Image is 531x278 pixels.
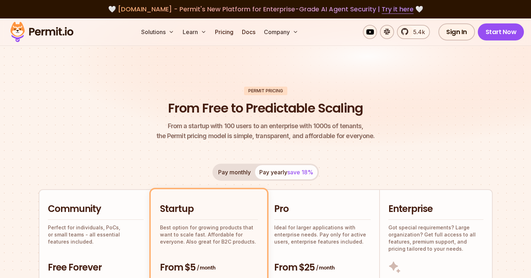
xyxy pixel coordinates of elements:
[388,224,483,252] p: Got special requirements? Large organization? Get full access to all features, premium support, a...
[48,261,144,274] h3: Free Forever
[197,264,215,271] span: / month
[239,25,258,39] a: Docs
[316,264,334,271] span: / month
[274,203,371,216] h2: Pro
[118,5,414,13] span: [DOMAIN_NAME] - Permit's New Platform for Enterprise-Grade AI Agent Security |
[261,25,301,39] button: Company
[160,261,258,274] h3: From $5
[168,99,363,117] h1: From Free to Predictable Scaling
[7,20,77,44] img: Permit logo
[138,25,177,39] button: Solutions
[156,121,375,141] p: the Permit pricing model is simple, transparent, and affordable for everyone.
[397,25,430,39] a: 5.4k
[409,28,425,36] span: 5.4k
[478,23,524,40] a: Start Now
[17,4,514,14] div: 🤍 🤍
[438,23,475,40] a: Sign In
[48,203,144,216] h2: Community
[214,165,255,179] button: Pay monthly
[212,25,236,39] a: Pricing
[274,261,371,274] h3: From $25
[388,203,483,216] h2: Enterprise
[160,203,258,216] h2: Startup
[244,87,287,95] div: Permit Pricing
[160,224,258,245] p: Best option for growing products that want to scale fast. Affordable for everyone. Also great for...
[156,121,375,131] span: From a startup with 100 users to an enterprise with 1000s of tenants,
[382,5,414,14] a: Try it here
[48,224,144,245] p: Perfect for individuals, PoCs, or small teams - all essential features included.
[274,224,371,245] p: Ideal for larger applications with enterprise needs. Pay only for active users, enterprise featur...
[180,25,209,39] button: Learn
